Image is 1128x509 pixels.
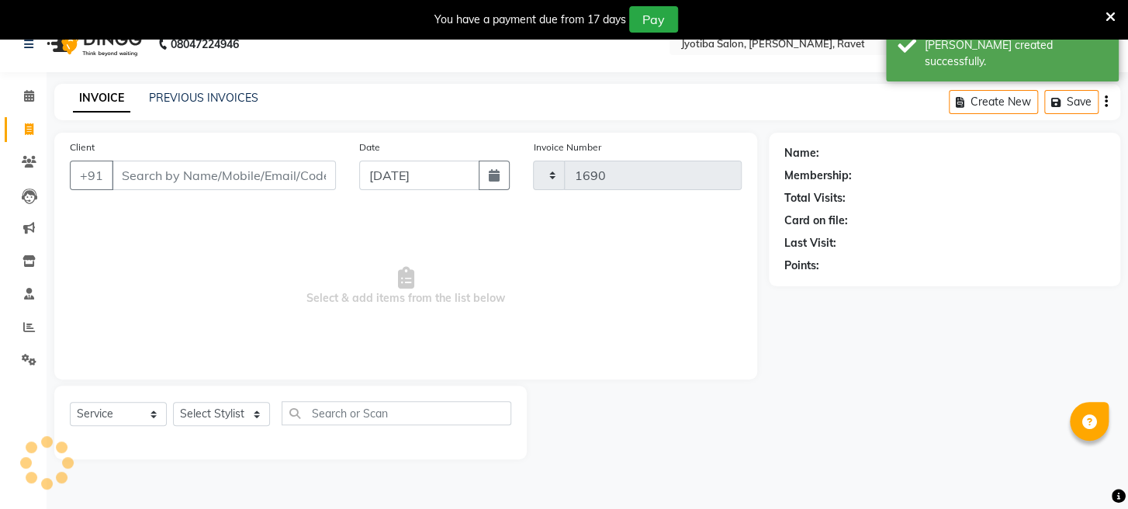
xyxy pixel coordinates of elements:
[629,6,678,33] button: Pay
[40,23,146,66] img: logo
[282,401,511,425] input: Search or Scan
[1044,90,1099,114] button: Save
[70,140,95,154] label: Client
[112,161,336,190] input: Search by Name/Mobile/Email/Code
[149,91,258,105] a: PREVIOUS INVOICES
[784,145,819,161] div: Name:
[73,85,130,113] a: INVOICE
[784,213,848,229] div: Card on file:
[949,90,1038,114] button: Create New
[784,235,836,251] div: Last Visit:
[171,23,239,66] b: 08047224946
[533,140,600,154] label: Invoice Number
[434,12,626,28] div: You have a payment due from 17 days
[925,37,1107,70] div: Bill created successfully.
[784,190,846,206] div: Total Visits:
[784,258,819,274] div: Points:
[70,209,742,364] span: Select & add items from the list below
[784,168,852,184] div: Membership:
[359,140,380,154] label: Date
[70,161,113,190] button: +91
